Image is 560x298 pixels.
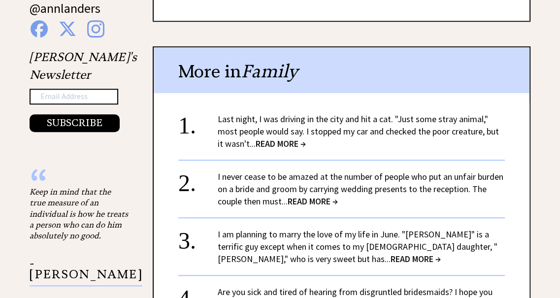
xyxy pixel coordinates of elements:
img: instagram%20blue.png [87,20,104,37]
div: Keep in mind that the true measure of an individual is how he treats a person who can do him abso... [30,186,128,241]
span: Family [241,60,298,82]
img: facebook%20blue.png [31,20,48,37]
div: [PERSON_NAME]'s Newsletter [30,48,137,132]
span: READ MORE → [391,253,441,265]
span: READ MORE → [288,196,338,207]
input: Email Address [30,89,118,104]
a: I am planning to marry the love of my life in June. "[PERSON_NAME]" is a terrific guy except when... [218,229,497,265]
div: 2. [178,170,218,189]
div: “ [30,176,128,186]
span: READ MORE → [256,138,306,149]
div: 3. [178,228,218,246]
p: - [PERSON_NAME] [30,258,142,286]
img: x%20blue.png [59,20,76,37]
div: 1. [178,113,218,131]
button: SUBSCRIBE [30,114,120,132]
a: I never cease to be amazed at the number of people who put an unfair burden on a bride and groom ... [218,171,503,207]
a: Last night, I was driving in the city and hit a cat. "Just some stray animal," most people would ... [218,113,499,149]
div: More in [154,47,529,93]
